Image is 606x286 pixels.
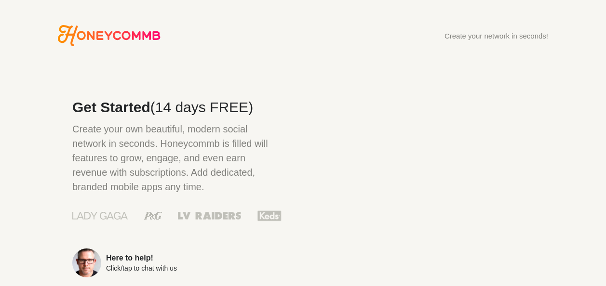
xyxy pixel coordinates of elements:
[58,25,161,46] svg: Honeycommb
[178,212,241,220] img: Las Vegas Raiders
[72,100,282,115] h2: Get Started
[72,248,101,277] img: Sean
[72,208,128,223] img: Lady Gaga
[72,122,282,194] p: Create your own beautiful, modern social network in seconds. Honeycommb is filled will features t...
[444,32,548,39] div: Create your network in seconds!
[150,99,253,115] span: (14 days FREE)
[58,25,161,46] a: Go to Honeycommb homepage
[72,248,282,277] a: Here to help!Click/tap to chat with us
[106,265,177,272] div: Click/tap to chat with us
[106,254,177,262] div: Here to help!
[257,209,282,222] img: Keds
[144,212,162,220] img: Procter & Gamble
[568,248,592,272] iframe: Intercom live chat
